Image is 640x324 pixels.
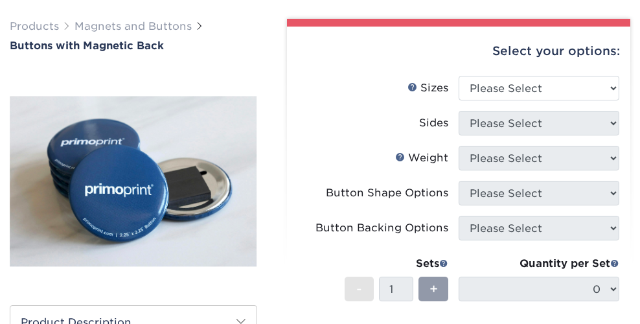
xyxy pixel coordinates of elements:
[10,20,59,32] a: Products
[326,185,448,201] div: Button Shape Options
[10,40,164,52] span: Buttons with Magnetic Back
[356,279,362,299] span: -
[419,115,448,131] div: Sides
[297,27,620,76] div: Select your options:
[395,150,448,166] div: Weight
[407,80,448,96] div: Sizes
[459,256,619,272] div: Quantity per Set
[74,20,192,32] a: Magnets and Buttons
[10,40,257,52] a: Buttons with Magnetic Back
[429,279,438,299] span: +
[345,256,448,272] div: Sets
[10,96,257,266] img: Buttons with Magnetic Back 01
[315,220,448,236] div: Button Backing Options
